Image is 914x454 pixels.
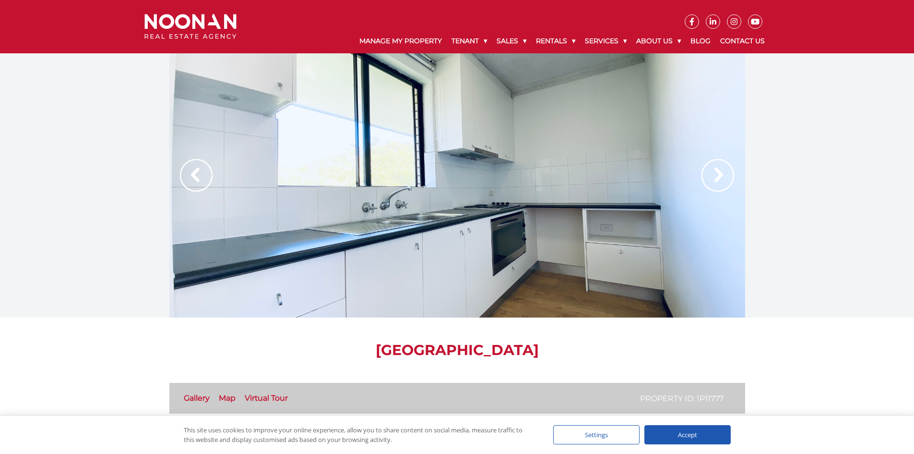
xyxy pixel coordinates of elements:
a: Services [580,29,631,53]
a: Manage My Property [355,29,447,53]
a: Contact Us [715,29,770,53]
div: Settings [553,425,640,444]
h1: [GEOGRAPHIC_DATA] [169,342,745,359]
a: Tenant [447,29,492,53]
a: Rentals [531,29,580,53]
img: Arrow slider [180,159,213,192]
div: Accept [644,425,731,444]
img: Arrow slider [701,159,734,192]
p: Property ID: 1P11777 [640,393,724,405]
a: Gallery [184,393,210,403]
a: About Us [631,29,686,53]
a: Virtual Tour [245,393,288,403]
a: Blog [686,29,715,53]
a: Sales [492,29,531,53]
img: Noonan Real Estate Agency [144,14,237,39]
div: This site uses cookies to improve your online experience, allow you to share content on social me... [184,425,534,444]
a: Map [219,393,236,403]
